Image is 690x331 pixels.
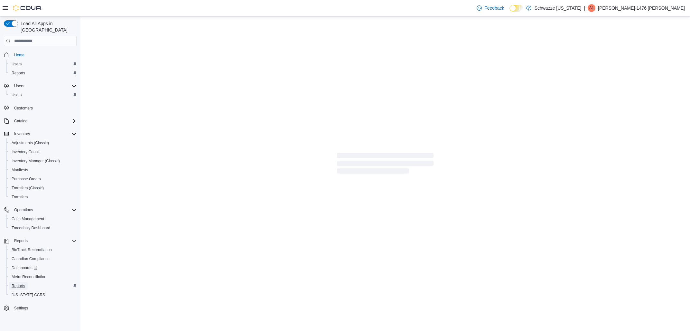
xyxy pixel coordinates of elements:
p: Schwazze [US_STATE] [535,4,582,12]
button: Inventory [1,129,79,138]
span: Catalog [12,117,77,125]
button: Settings [1,303,79,313]
span: Feedback [484,5,504,11]
button: Home [1,50,79,59]
span: Inventory Manager (Classic) [12,158,60,164]
button: Traceabilty Dashboard [6,223,79,232]
button: Catalog [12,117,30,125]
a: Adjustments (Classic) [9,139,51,147]
span: Reports [12,237,77,245]
span: Operations [12,206,77,214]
span: Dashboards [9,264,77,272]
a: Customers [12,104,35,112]
span: Customers [12,104,77,112]
span: Transfers (Classic) [9,184,77,192]
span: Transfers [9,193,77,201]
button: Reports [1,236,79,245]
a: Users [9,91,24,99]
span: Manifests [9,166,77,174]
button: Inventory Count [6,147,79,156]
a: Feedback [474,2,507,14]
p: | [584,4,585,12]
span: Metrc Reconciliation [9,273,77,281]
button: Cash Management [6,214,79,223]
span: Washington CCRS [9,291,77,299]
button: Transfers (Classic) [6,184,79,193]
span: Manifests [12,167,28,173]
span: Metrc Reconciliation [12,274,46,279]
span: Adjustments (Classic) [12,140,49,146]
span: Adjustments (Classic) [9,139,77,147]
button: [US_STATE] CCRS [6,290,79,299]
a: Dashboards [9,264,40,272]
span: Users [12,82,77,90]
span: Loading [337,154,434,175]
a: Settings [12,304,31,312]
span: Inventory [12,130,77,138]
button: Catalog [1,117,79,126]
span: Reports [12,283,25,288]
button: Transfers [6,193,79,202]
span: Customers [14,106,33,111]
button: Users [12,82,27,90]
button: Canadian Compliance [6,254,79,263]
button: Operations [12,206,36,214]
button: Manifests [6,165,79,175]
span: Canadian Compliance [9,255,77,263]
a: Traceabilty Dashboard [9,224,53,232]
span: [US_STATE] CCRS [12,292,45,298]
button: Reports [12,237,30,245]
a: Metrc Reconciliation [9,273,49,281]
button: Operations [1,205,79,214]
button: Adjustments (Classic) [6,138,79,147]
a: Inventory Manager (Classic) [9,157,62,165]
button: Reports [6,281,79,290]
span: A1 [589,4,594,12]
a: Reports [9,69,28,77]
span: BioTrack Reconciliation [12,247,52,252]
span: Users [12,61,22,67]
span: Reports [12,71,25,76]
span: Home [12,51,77,59]
span: Canadian Compliance [12,256,50,261]
button: BioTrack Reconciliation [6,245,79,254]
span: Users [9,91,77,99]
button: Reports [6,69,79,78]
a: Manifests [9,166,31,174]
nav: Complex example [4,47,77,329]
span: Load All Apps in [GEOGRAPHIC_DATA] [18,20,77,33]
button: Users [6,60,79,69]
a: Transfers [9,193,30,201]
span: Settings [12,304,77,312]
div: Allyson-1476 Miller [588,4,595,12]
span: Purchase Orders [9,175,77,183]
span: Traceabilty Dashboard [12,225,50,231]
p: [PERSON_NAME]-1476 [PERSON_NAME] [598,4,685,12]
span: Home [14,52,24,58]
button: Purchase Orders [6,175,79,184]
a: Inventory Count [9,148,42,156]
a: Reports [9,282,28,290]
span: Cash Management [12,216,44,222]
a: Users [9,60,24,68]
span: Reports [14,238,28,243]
a: Home [12,51,27,59]
span: Users [12,92,22,98]
span: Dashboards [12,265,37,270]
input: Dark Mode [509,5,523,12]
span: Users [14,83,24,89]
button: Metrc Reconciliation [6,272,79,281]
span: Reports [9,69,77,77]
a: Canadian Compliance [9,255,52,263]
span: Transfers [12,194,28,200]
span: Settings [14,306,28,311]
span: Inventory Count [12,149,39,155]
a: Transfers (Classic) [9,184,46,192]
span: Users [9,60,77,68]
a: [US_STATE] CCRS [9,291,48,299]
button: Customers [1,103,79,113]
span: Reports [9,282,77,290]
a: Purchase Orders [9,175,43,183]
a: BioTrack Reconciliation [9,246,54,254]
